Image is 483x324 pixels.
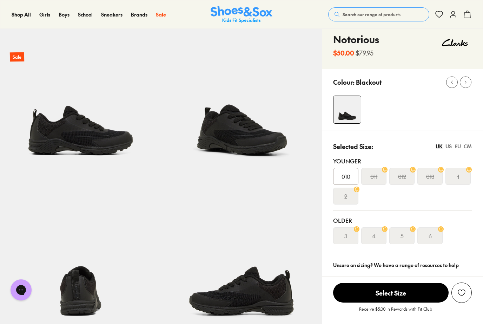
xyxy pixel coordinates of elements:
[333,283,449,303] button: Select Size
[12,11,31,18] a: Shop All
[333,261,472,269] div: Unsure on sizing? We have a range of resources to help
[344,232,347,240] s: 3
[445,143,452,150] div: US
[359,306,432,318] p: Receive $5.00 in Rewards with Fit Club
[343,11,401,18] span: Search our range of products
[451,283,472,303] button: Add to Wishlist
[59,11,70,18] a: Boys
[333,77,355,87] p: Colour:
[10,52,24,62] p: Sale
[333,157,472,165] div: Younger
[333,96,361,123] img: 4-474705_1
[429,232,432,240] s: 6
[372,232,376,240] s: 4
[464,143,472,150] div: CM
[78,11,93,18] a: School
[333,48,354,58] b: $50.00
[356,77,382,87] p: Blackout
[344,192,347,200] s: 2
[211,6,272,23] a: Shoes & Sox
[156,11,166,18] a: Sale
[370,172,377,181] s: 011
[438,32,472,53] img: Vendor logo
[131,11,147,18] a: Brands
[401,232,404,240] s: 5
[398,172,406,181] s: 012
[7,277,35,303] iframe: Gorgias live chat messenger
[436,143,443,150] div: UK
[333,216,472,225] div: Older
[426,172,434,181] s: 013
[328,7,429,21] button: Search our range of products
[457,172,459,181] s: 1
[101,11,123,18] a: Sneakers
[356,48,373,58] s: $79.95
[333,142,373,151] p: Selected Size:
[211,6,272,23] img: SNS_Logo_Responsive.svg
[342,172,350,181] span: 010
[161,13,322,174] img: 5-474706_1
[39,11,50,18] a: Girls
[333,32,379,47] h4: Notorious
[455,143,461,150] div: EU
